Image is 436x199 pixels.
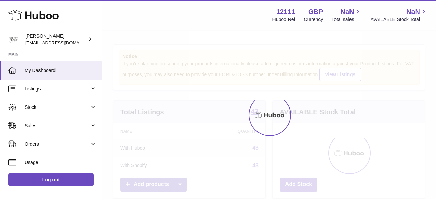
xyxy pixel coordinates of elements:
strong: GBP [308,7,323,16]
a: NaN Total sales [331,7,362,23]
div: Currency [304,16,323,23]
span: Listings [25,86,90,92]
span: AVAILABLE Stock Total [370,16,428,23]
div: [PERSON_NAME] [25,33,87,46]
span: NaN [406,7,420,16]
a: NaN AVAILABLE Stock Total [370,7,428,23]
span: Total sales [331,16,362,23]
span: [EMAIL_ADDRESS][DOMAIN_NAME] [25,40,100,45]
span: Orders [25,141,90,147]
span: Usage [25,159,97,166]
span: NaN [340,7,354,16]
span: Sales [25,122,90,129]
div: Huboo Ref [272,16,295,23]
img: internalAdmin-12111@internal.huboo.com [8,34,18,45]
span: My Dashboard [25,67,97,74]
strong: 12111 [276,7,295,16]
a: Log out [8,173,94,186]
span: Stock [25,104,90,111]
